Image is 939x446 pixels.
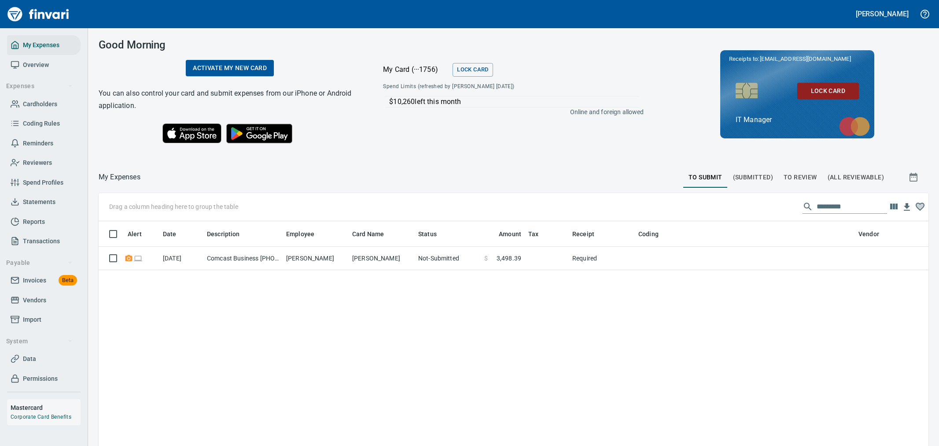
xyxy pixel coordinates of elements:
button: Download Table [900,201,913,214]
a: Activate my new card [186,60,274,76]
span: Spend Profiles [23,177,63,188]
span: Coding [638,229,670,239]
span: Amount [487,229,521,239]
span: Tax [528,229,538,239]
a: Reports [7,212,81,232]
span: Coding [638,229,659,239]
span: Date [163,229,188,239]
span: Employee [286,229,326,239]
a: Data [7,349,81,369]
button: Show transactions within a particular date range [900,167,928,188]
a: Reviewers [7,153,81,173]
span: Employee [286,229,314,239]
span: Reviewers [23,157,52,168]
span: Card Name [352,229,395,239]
span: Expenses [6,81,73,92]
span: Transactions [23,236,60,247]
button: Choose columns to display [887,200,900,213]
p: $10,260 left this month [389,97,639,107]
a: My Expenses [7,35,81,55]
button: [PERSON_NAME] [854,7,911,21]
span: Permissions [23,373,58,384]
td: [PERSON_NAME] [283,247,349,270]
a: Vendors [7,290,81,310]
h6: Mastercard [11,403,81,413]
span: 3,498.39 [497,254,521,263]
span: Description [207,229,251,239]
a: Permissions [7,369,81,389]
span: (Submitted) [733,172,773,183]
h5: [PERSON_NAME] [856,9,909,19]
td: [PERSON_NAME] [349,247,415,270]
a: InvoicesBeta [7,271,81,290]
span: (All Reviewable) [828,172,884,183]
span: Beta [59,275,77,286]
button: System [3,333,76,349]
h3: Good Morning [99,39,361,51]
span: Coding Rules [23,118,60,129]
span: Vendor [858,229,879,239]
p: Receipts to: [729,55,865,63]
td: Comcast Business [PHONE_NUMBER] [GEOGRAPHIC_DATA] [203,247,283,270]
span: To Submit [689,172,722,183]
img: Get it on Google Play [221,119,297,148]
img: Download on the App Store [162,123,221,143]
a: Coding Rules [7,114,81,134]
span: Status [418,229,448,239]
span: $ [484,254,488,263]
span: Lock Card [804,85,852,97]
a: Overview [7,55,81,75]
a: Cardholders [7,94,81,114]
span: Description [207,229,240,239]
button: Payable [3,255,76,271]
button: Expenses [3,78,76,94]
img: mastercard.svg [835,112,874,141]
span: Overview [23,59,49,71]
nav: breadcrumb [99,172,140,182]
span: Lock Card [457,65,488,75]
span: Import [23,314,41,325]
img: Finvari [5,4,71,25]
a: Corporate Card Benefits [11,414,71,420]
span: Reminders [23,138,53,149]
span: Amount [499,229,521,239]
span: Cardholders [23,99,57,110]
button: Lock Card [453,63,493,77]
span: Spend Limits (refreshed by [PERSON_NAME] [DATE]) [383,82,578,91]
span: Receipt Required [124,255,133,261]
h6: You can also control your card and submit expenses from our iPhone or Android application. [99,87,361,112]
td: [DATE] [159,247,203,270]
a: Import [7,310,81,330]
button: Lock Card [797,83,859,99]
a: Spend Profiles [7,173,81,193]
span: Reports [23,216,45,227]
span: Data [23,353,36,364]
p: My Card (···1756) [383,64,449,75]
span: To Review [784,172,817,183]
span: Alert [128,229,142,239]
span: Receipt [572,229,594,239]
span: Statements [23,197,55,208]
a: Transactions [7,231,81,251]
span: Tax [528,229,550,239]
span: Card Name [352,229,384,239]
td: Required [569,247,635,270]
td: Not-Submitted [415,247,481,270]
span: System [6,336,73,347]
p: My Expenses [99,172,140,182]
span: Status [418,229,437,239]
span: My Expenses [23,40,59,51]
button: Column choices favorited. Click to reset to default [913,200,927,213]
a: Statements [7,192,81,212]
p: IT Manager [736,115,859,125]
p: Drag a column heading here to group the table [109,202,238,211]
span: Activate my new card [193,63,267,74]
span: [EMAIL_ADDRESS][DOMAIN_NAME] [759,55,851,63]
a: Reminders [7,134,81,153]
span: Receipt [572,229,606,239]
span: Date [163,229,177,239]
span: Online transaction [133,255,143,261]
span: Payable [6,257,73,268]
span: Vendors [23,295,46,306]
